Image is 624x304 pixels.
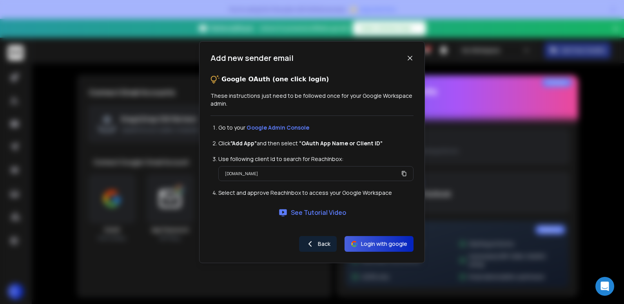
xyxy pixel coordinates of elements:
button: Back [299,236,337,252]
h1: Add new sender email [210,53,294,64]
li: Click and then select [218,139,414,147]
img: tips [210,75,220,84]
div: Open Intercom Messenger [595,277,614,296]
strong: ”Add App” [230,139,257,147]
a: See Tutorial Video [278,208,346,217]
li: Use following client Id to search for ReachInbox: [218,155,414,163]
li: Go to your [218,124,414,132]
p: [DOMAIN_NAME] [225,170,258,178]
button: Login with google [345,236,414,252]
strong: “OAuth App Name or Client ID” [299,139,383,147]
p: Google OAuth (one click login) [221,75,329,84]
p: These instructions just need to be followed once for your Google Workspace admin. [210,92,414,108]
li: Select and approve ReachInbox to access your Google Workspace [218,189,414,197]
a: Google Admin Console [247,124,309,131]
